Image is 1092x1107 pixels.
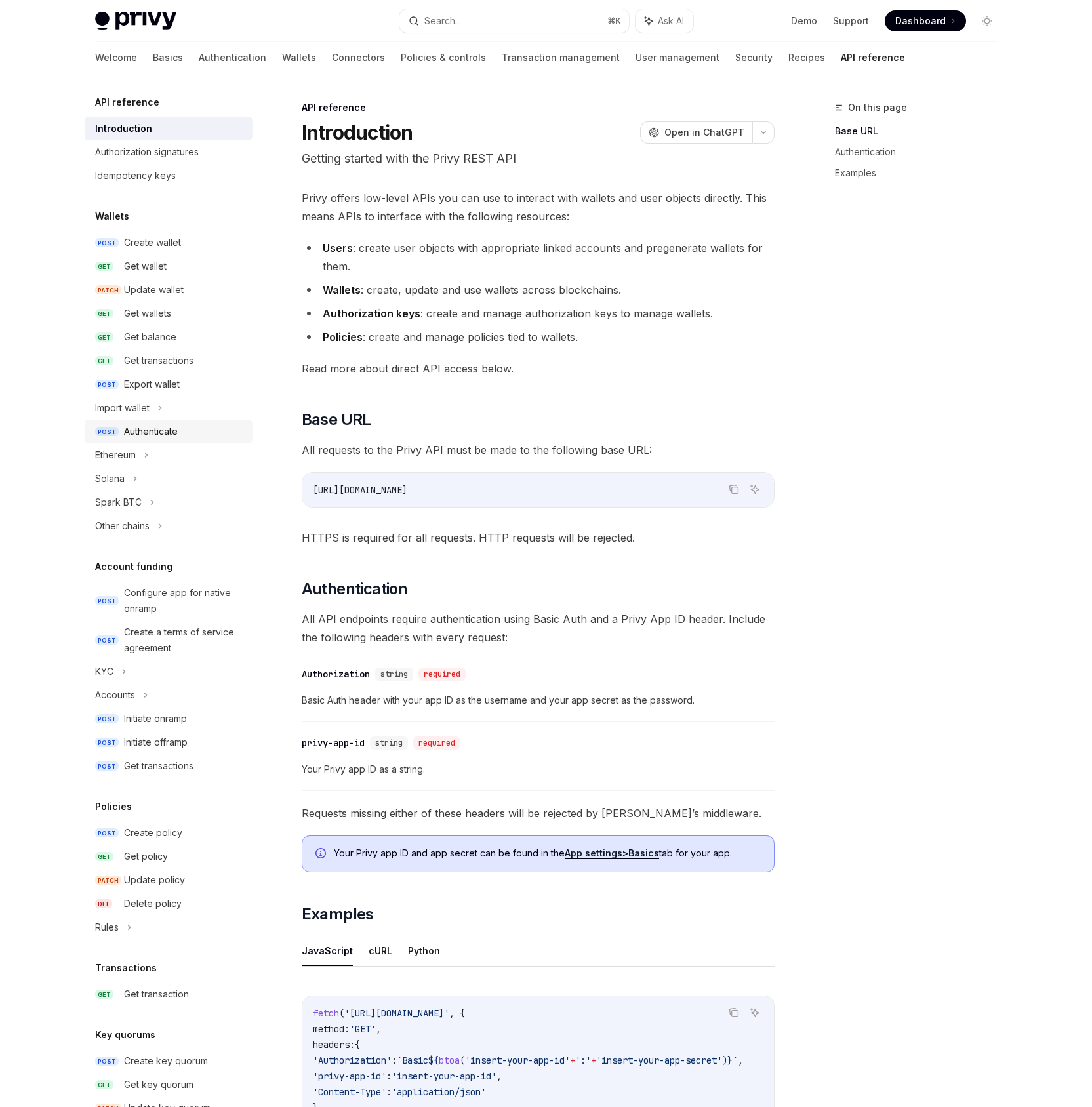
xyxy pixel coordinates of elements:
div: Import wallet [95,400,150,416]
button: Ask AI [746,481,763,498]
span: 'insert-your-app-secret' [596,1055,722,1066]
span: : [386,1086,392,1098]
a: GETGet balance [85,325,253,349]
a: GETGet wallet [85,254,253,278]
div: Spark BTC [95,494,142,510]
span: 'privy-app-id' [313,1070,386,1082]
a: Authentication [835,142,1008,163]
span: GET [95,356,113,366]
a: PATCHUpdate policy [85,868,253,892]
span: method: [313,1023,350,1035]
span: POST [95,761,119,771]
span: ` [733,1055,738,1066]
div: Create policy [124,825,182,841]
p: Getting started with the Privy REST API [302,150,775,168]
a: POSTExport wallet [85,372,253,396]
span: ( [339,1007,344,1019]
span: Examples [302,904,374,925]
span: [URL][DOMAIN_NAME] [313,484,407,496]
span: POST [95,238,119,248]
a: Wallets [282,42,316,73]
div: Get balance [124,329,176,345]
span: GET [95,852,113,862]
a: Transaction management [502,42,620,73]
strong: Users [323,241,353,254]
li: : create user objects with appropriate linked accounts and pregenerate wallets for them. [302,239,775,275]
div: Authorization [302,668,370,681]
button: Ask AI [636,9,693,33]
span: 'insert-your-app-id' [392,1070,496,1082]
div: Get wallet [124,258,167,274]
strong: Wallets [323,283,361,296]
span: PATCH [95,876,121,885]
div: Initiate onramp [124,711,187,727]
a: GETGet key quorum [85,1073,253,1097]
h5: Transactions [95,960,157,976]
button: JavaScript [302,935,353,966]
span: 'Content-Type' [313,1086,386,1098]
span: , { [449,1007,465,1019]
span: string [375,738,403,748]
a: GETGet policy [85,845,253,868]
span: Dashboard [895,14,946,28]
a: API reference [841,42,905,73]
a: POSTAuthenticate [85,420,253,443]
a: POSTCreate a terms of service agreement [85,620,253,660]
span: Ask AI [658,14,684,28]
div: Get key quorum [124,1077,193,1093]
div: Create key quorum [124,1053,208,1069]
button: Copy the contents from the code block [725,1004,742,1021]
div: Idempotency keys [95,168,176,184]
a: Introduction [85,117,253,140]
span: DEL [95,899,112,909]
button: Search...⌘K [399,9,629,33]
h1: Introduction [302,121,413,144]
a: User management [636,42,719,73]
a: POSTGet transactions [85,754,253,778]
a: Demo [791,14,817,28]
button: Copy the contents from the code block [725,481,742,498]
h5: Key quorums [95,1027,155,1043]
a: Authorization signatures [85,140,253,164]
a: App settings>Basics [565,847,659,859]
strong: Policies [323,331,363,344]
span: 'Authorization' [313,1055,392,1066]
span: HTTPS is required for all requests. HTTP requests will be rejected. [302,529,775,547]
span: All requests to the Privy API must be made to the following base URL: [302,441,775,459]
a: GETGet transactions [85,349,253,372]
span: All API endpoints require authentication using Basic Auth and a Privy App ID header. Include the ... [302,610,775,647]
a: Dashboard [885,10,966,31]
div: Authenticate [124,424,178,439]
div: Other chains [95,518,150,534]
div: Create a terms of service agreement [124,624,245,656]
button: Toggle dark mode [977,10,998,31]
a: POSTCreate key quorum [85,1049,253,1073]
div: Accounts [95,687,135,703]
span: ( [460,1055,465,1066]
a: DELDelete policy [85,892,253,916]
span: ) [722,1055,727,1066]
span: GET [95,262,113,272]
span: Open in ChatGPT [664,126,744,139]
div: Search... [424,13,461,29]
span: GET [95,1080,113,1090]
button: Ask AI [746,1004,763,1021]
span: 'GET' [350,1023,376,1035]
span: On this page [848,100,907,115]
span: btoa [439,1055,460,1066]
div: API reference [302,101,775,114]
span: GET [95,990,113,999]
a: Base URL [835,121,1008,142]
span: 'insert-your-app-id' [465,1055,570,1066]
li: : create and manage authorization keys to manage wallets. [302,304,775,323]
div: Rules [95,919,119,935]
span: Basic Auth header with your app ID as the username and your app secret as the password. [302,693,775,708]
span: Privy offers low-level APIs you can use to interact with wallets and user objects directly. This ... [302,189,775,226]
div: Configure app for native onramp [124,585,245,616]
span: PATCH [95,285,121,295]
a: Support [833,14,869,28]
span: string [380,669,408,679]
span: Base URL [302,409,371,430]
div: required [413,736,460,750]
span: 'application/json' [392,1086,486,1098]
